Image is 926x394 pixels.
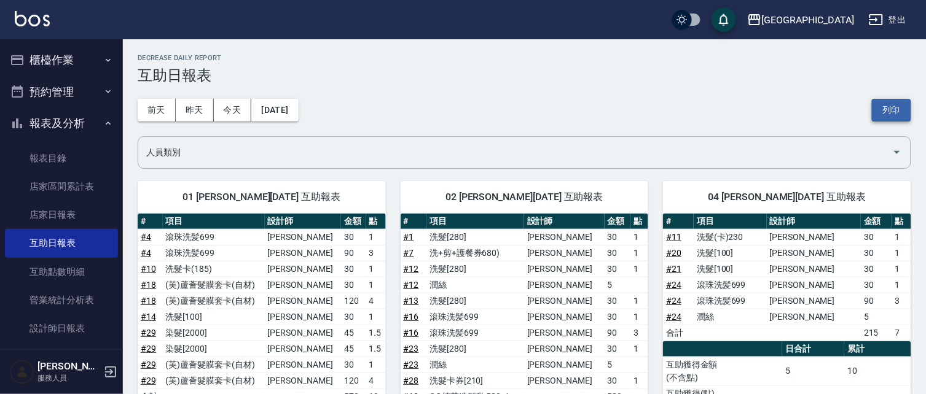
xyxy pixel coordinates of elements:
td: [PERSON_NAME] [767,245,861,261]
td: 滾珠洗髪699 [426,309,524,325]
a: #23 [404,360,419,369]
button: [GEOGRAPHIC_DATA] [742,7,859,33]
td: 1.5 [366,325,386,341]
th: 金額 [861,214,892,230]
a: 互助日報表 [5,229,118,257]
td: 30 [605,373,631,388]
td: [PERSON_NAME] [524,293,605,309]
td: 1 [892,245,911,261]
a: #24 [666,312,681,322]
a: #12 [404,264,419,274]
a: #7 [404,248,414,258]
a: #12 [404,280,419,290]
td: 5 [605,277,631,293]
td: 潤絲 [426,357,524,373]
td: 10 [844,357,911,385]
td: 30 [605,341,631,357]
img: Logo [15,11,50,26]
td: (芙)蘆薈髮膜套卡(自材) [163,373,265,388]
td: 1.5 [366,341,386,357]
td: 30 [605,293,631,309]
td: 潤絲 [426,277,524,293]
td: 洗髮[280] [426,293,524,309]
td: 滾珠洗髪699 [163,245,265,261]
td: 染髮[2000] [163,325,265,341]
td: [PERSON_NAME] [265,229,341,245]
td: 30 [341,309,366,325]
td: 洗髮[100] [694,261,766,277]
td: [PERSON_NAME] [265,325,341,341]
a: 店家區間累計表 [5,172,118,201]
td: 合計 [663,325,694,341]
td: [PERSON_NAME] [767,293,861,309]
a: #29 [141,376,156,385]
a: #18 [141,296,156,306]
td: 1 [630,261,648,277]
td: 45 [341,341,366,357]
a: 店家日報表 [5,201,118,229]
a: 設計師日報表 [5,314,118,342]
td: [PERSON_NAME] [265,341,341,357]
td: [PERSON_NAME] [524,341,605,357]
a: #16 [404,328,419,338]
td: [PERSON_NAME] [265,373,341,388]
th: 金額 [605,214,631,230]
td: 1 [892,229,911,245]
td: [PERSON_NAME] [767,261,861,277]
td: 1 [366,229,386,245]
th: # [663,214,694,230]
td: 30 [861,229,892,245]
button: 列印 [872,99,911,122]
td: 洗髮[100] [163,309,265,325]
th: 點 [630,214,648,230]
h3: 互助日報表 [138,67,911,84]
td: [PERSON_NAME] [524,229,605,245]
td: (芙)蘆薈髮膜套卡(自材) [163,293,265,309]
a: #14 [141,312,156,322]
th: 項目 [163,214,265,230]
td: 1 [630,309,648,325]
td: [PERSON_NAME] [265,277,341,293]
td: 洗髮[100] [694,245,766,261]
th: # [138,214,163,230]
a: #10 [141,264,156,274]
a: #4 [141,248,151,258]
td: [PERSON_NAME] [524,325,605,341]
td: 30 [605,309,631,325]
td: 洗髮(卡)230 [694,229,766,245]
td: 120 [341,293,366,309]
td: 洗髮[280] [426,229,524,245]
button: 預約管理 [5,76,118,108]
button: save [712,7,736,32]
a: 報表目錄 [5,144,118,172]
td: 5 [605,357,631,373]
button: 今天 [214,99,252,122]
td: 洗+剪+護餐券680) [426,245,524,261]
button: 登出 [864,9,911,31]
td: 滾珠洗髪699 [694,293,766,309]
button: 櫃檯作業 [5,44,118,76]
td: 30 [341,229,366,245]
a: #29 [141,360,156,369]
td: 滾珠洗髪699 [694,277,766,293]
td: [PERSON_NAME] [524,261,605,277]
td: 30 [341,261,366,277]
td: [PERSON_NAME] [265,357,341,373]
th: 累計 [844,341,911,357]
td: 1 [630,341,648,357]
td: 215 [861,325,892,341]
td: 45 [341,325,366,341]
a: #28 [404,376,419,385]
a: 互助點數明細 [5,258,118,286]
td: 30 [861,277,892,293]
a: #29 [141,328,156,338]
a: #11 [666,232,681,242]
td: 5 [782,357,844,385]
td: (芙)蘆薈髮膜套卡(自材) [163,357,265,373]
span: 01 [PERSON_NAME][DATE] 互助報表 [152,191,371,203]
td: 1 [366,357,386,373]
td: 3 [366,245,386,261]
input: 人員名稱 [143,142,887,163]
td: 4 [366,373,386,388]
td: 30 [341,277,366,293]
